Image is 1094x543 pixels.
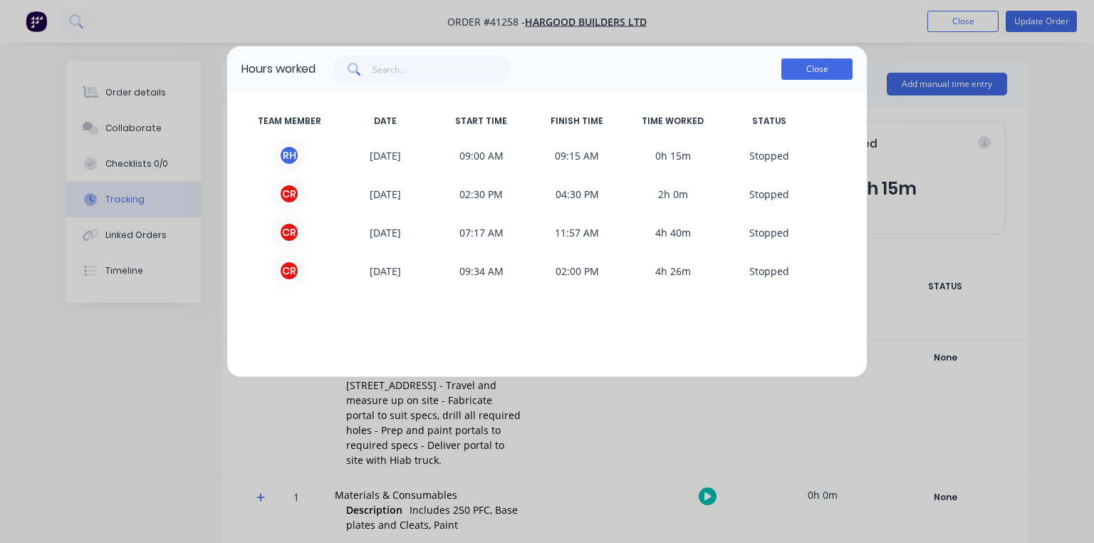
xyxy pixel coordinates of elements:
span: 0h 15m [625,145,721,166]
span: 02:00 PM [529,260,625,281]
span: 4h 40m [625,222,721,243]
div: C R [278,183,300,205]
span: STATUS [721,115,817,128]
span: 09:00 AM [433,145,529,166]
span: TEAM MEMBER [241,115,338,128]
span: S topped [721,222,817,243]
span: S topped [721,145,817,166]
span: 04:30 PM [529,183,625,205]
button: Close [781,58,853,80]
span: [DATE] [338,145,434,166]
span: 2h 0m [625,183,721,205]
div: Hours worked [241,61,316,78]
span: 07:17 AM [433,222,529,243]
span: START TIME [433,115,529,128]
span: DATE [338,115,434,128]
span: 09:15 AM [529,145,625,166]
span: [DATE] [338,260,434,281]
span: [DATE] [338,183,434,205]
input: Search... [373,55,511,83]
span: 4h 26m [625,260,721,281]
span: 02:30 PM [433,183,529,205]
span: 09:34 AM [433,260,529,281]
span: 11:57 AM [529,222,625,243]
span: [DATE] [338,222,434,243]
span: FINISH TIME [529,115,625,128]
div: C R [278,222,300,243]
div: R H [278,145,300,166]
div: C R [278,260,300,281]
span: S topped [721,183,817,205]
span: S topped [721,260,817,281]
span: TIME WORKED [625,115,721,128]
